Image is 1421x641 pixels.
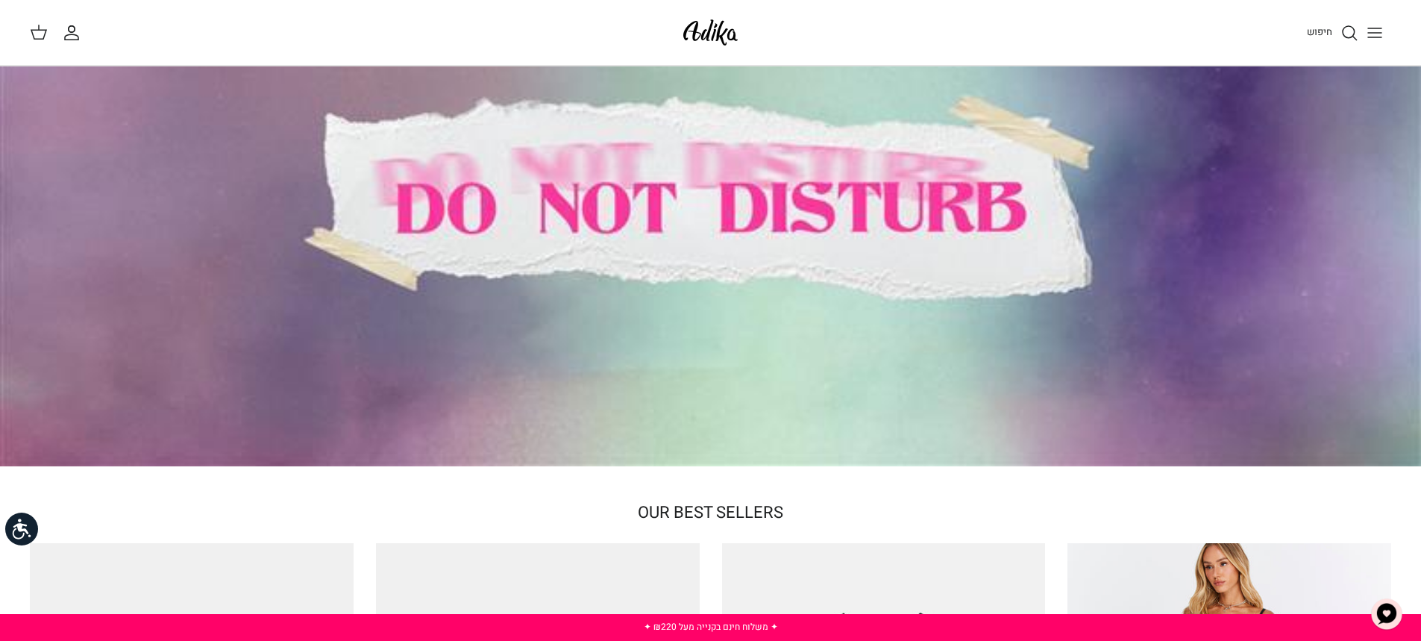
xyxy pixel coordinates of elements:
[1358,16,1391,49] button: Toggle menu
[679,15,742,50] img: Adika IL
[638,501,783,525] a: OUR BEST SELLERS
[644,620,778,634] a: ✦ משלוח חינם בקנייה מעל ₪220 ✦
[1307,25,1332,39] span: חיפוש
[1364,592,1409,637] button: צ'אט
[63,24,87,42] a: החשבון שלי
[1307,24,1358,42] a: חיפוש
